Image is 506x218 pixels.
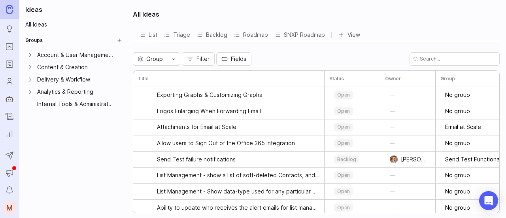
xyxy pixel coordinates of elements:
[157,103,319,119] a: Logos Enlarging When Forwarding Email
[385,202,400,213] button: —
[157,107,261,115] span: Logos Enlarging When Forwarding Email
[133,52,180,66] div: toggle menu
[390,91,395,99] span: —
[337,172,350,178] p: open
[139,28,157,41] button: List
[157,171,319,179] span: List Management - show a list of soft-deleted Contacts, and a way to undelete them
[157,135,319,151] a: Allow users to Sign Out of the Office 365 Integration
[157,200,319,216] a: Ability to update who receives the alert emails for list management issues
[329,169,375,182] div: toggle menu
[2,22,17,36] a: Ideas
[26,76,34,83] button: Expand Delivery & Workflow
[385,89,400,100] button: —
[390,123,395,131] span: —
[329,201,375,214] div: toggle menu
[139,29,157,40] div: List
[329,185,375,198] div: toggle menu
[2,127,17,141] a: Reporting
[196,28,227,41] button: Backlog
[6,5,13,14] img: Canny Home
[390,107,395,115] span: —
[157,204,319,212] span: Ability to update who receives the alert emails for list management issues
[2,201,17,215] button: M
[164,29,190,40] div: Triage
[385,186,400,197] button: —
[164,28,190,41] button: Triage
[274,29,325,40] div: SNXP Roadmap
[157,91,262,99] span: Exporting Graphs & Customizing Graphs
[2,74,17,89] a: Users
[2,57,17,71] a: Roadmaps
[337,108,350,114] p: open
[329,89,375,101] div: toggle menu
[22,74,125,85] a: Expand Delivery & WorkflowDelivery & WorkflowGroup settings
[234,28,268,41] button: Roadmap
[479,191,498,210] div: Open Intercom Messenger
[22,86,125,97] a: Expand Analytics & ReportingAnalytics & ReportingGroup settings
[2,109,17,123] a: Changelog
[337,92,350,98] p: open
[2,148,17,163] button: Send to Autopilot
[385,75,401,83] h3: Owner
[329,137,375,150] div: toggle menu
[133,9,159,19] h2: All Ideas
[337,140,350,146] p: open
[167,56,180,62] svg: toggle icon
[337,188,350,195] p: open
[385,154,430,165] button: Bronwen W[PERSON_NAME]
[2,166,17,180] button: Announcements
[25,36,43,44] h2: Groups
[337,124,350,130] p: open
[157,184,319,199] a: List Management - Show data-type used for any particular column
[385,106,400,117] button: —
[385,121,400,133] button: —
[338,29,360,40] button: View
[329,153,375,166] div: toggle menu
[22,49,125,61] a: Expand Account & User ManagementAccount & User ManagementGroup settings
[157,119,319,135] a: Attachments for Email at Scale
[440,75,455,83] h3: Group
[37,75,113,84] div: Delivery & Workflow
[157,123,236,131] span: Attachments for Email at Scale
[385,138,400,149] button: —
[37,51,113,59] div: Account & User Management
[274,28,325,41] button: SNXP Roadmap
[157,188,319,195] span: List Management - Show data-type used for any particular column
[26,88,34,96] button: Expand Analytics & Reporting
[2,40,17,54] a: Portal
[26,63,34,71] button: Expand Content & Creation
[157,155,236,163] span: Send Test failure notifications
[138,75,149,83] h3: Title
[390,139,395,147] span: —
[329,75,344,83] h3: Status
[22,5,125,14] h1: Ideas
[401,155,426,163] span: [PERSON_NAME]
[182,52,215,66] button: Filter
[337,156,356,163] p: backlog
[385,170,400,181] button: —
[234,29,268,40] div: Roadmap
[37,100,113,108] div: Internal Tools & Administration
[420,55,496,63] input: Search...
[216,52,251,66] button: Fields
[114,35,125,46] button: Create Group
[22,98,125,110] a: Internal Tools & AdministrationGroup settings
[390,204,395,212] span: —
[157,87,319,103] a: Exporting Graphs & Customizing Graphs
[2,183,17,197] button: Notifications
[22,86,125,98] div: Expand Analytics & ReportingAnalytics & ReportingGroup settings
[388,155,400,163] img: Bronwen W
[146,55,163,63] span: Group
[329,105,375,118] div: toggle menu
[329,121,375,133] div: toggle menu
[196,29,227,40] div: Backlog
